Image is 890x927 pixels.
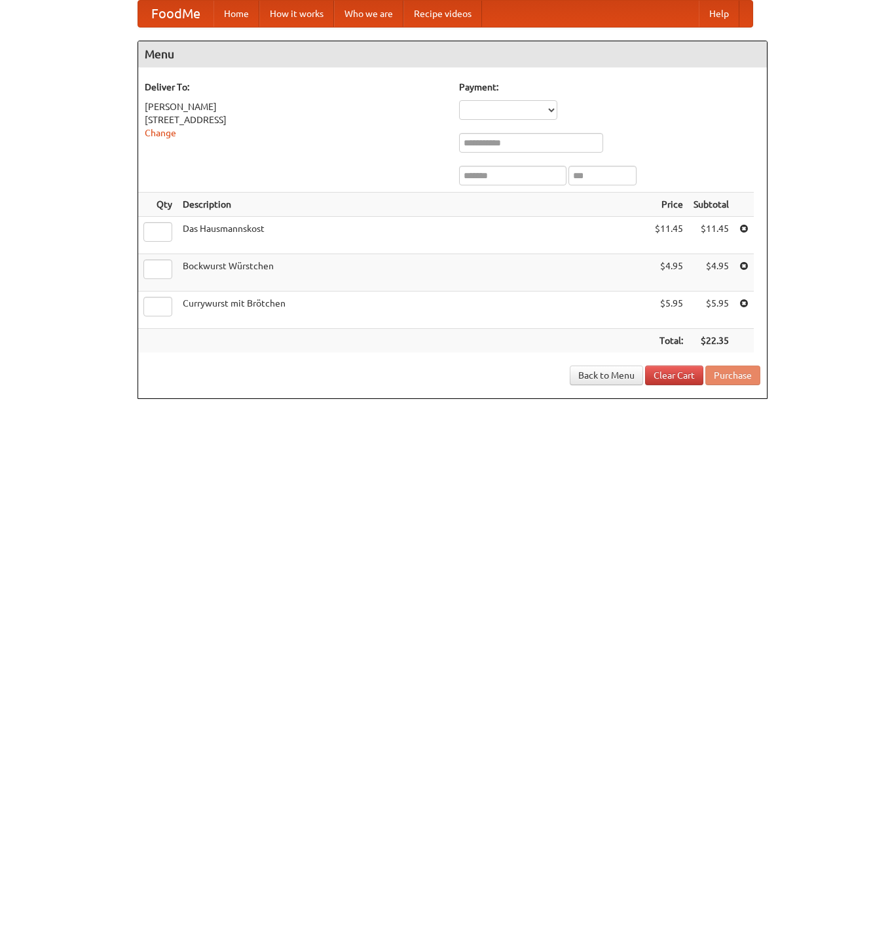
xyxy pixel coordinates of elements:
[145,100,446,113] div: [PERSON_NAME]
[177,193,650,217] th: Description
[688,254,734,292] td: $4.95
[570,366,643,385] a: Back to Menu
[459,81,760,94] h5: Payment:
[650,329,688,353] th: Total:
[138,41,767,67] h4: Menu
[688,193,734,217] th: Subtotal
[688,292,734,329] td: $5.95
[177,292,650,329] td: Currywurst mit Brötchen
[213,1,259,27] a: Home
[688,217,734,254] td: $11.45
[177,217,650,254] td: Das Hausmannskost
[650,217,688,254] td: $11.45
[177,254,650,292] td: Bockwurst Würstchen
[645,366,703,385] a: Clear Cart
[699,1,739,27] a: Help
[145,81,446,94] h5: Deliver To:
[138,1,213,27] a: FoodMe
[650,292,688,329] td: $5.95
[334,1,403,27] a: Who we are
[259,1,334,27] a: How it works
[705,366,760,385] button: Purchase
[650,193,688,217] th: Price
[403,1,482,27] a: Recipe videos
[145,128,176,138] a: Change
[138,193,177,217] th: Qty
[650,254,688,292] td: $4.95
[145,113,446,126] div: [STREET_ADDRESS]
[688,329,734,353] th: $22.35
